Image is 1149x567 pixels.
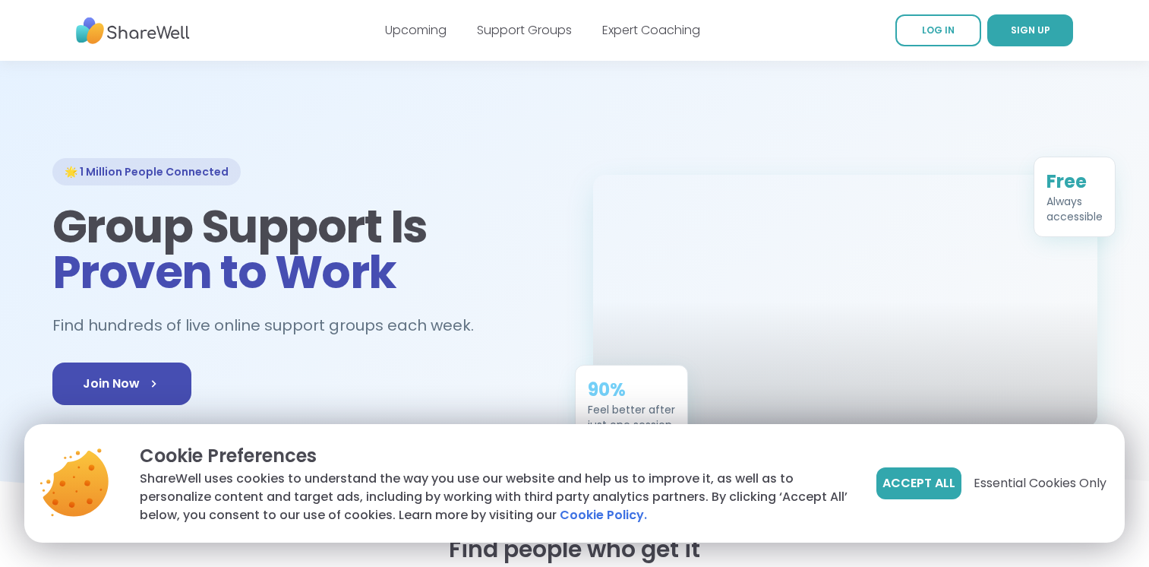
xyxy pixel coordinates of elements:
p: ShareWell uses cookies to understand the way you use our website and help us to improve it, as we... [140,470,852,524]
div: Always accessible [1046,194,1103,224]
a: Expert Coaching [602,21,700,39]
div: 90% [588,378,675,402]
h2: Find hundreds of live online support groups each week. [52,313,490,338]
span: LOG IN [922,24,955,36]
span: SIGN UP [1011,24,1050,36]
div: Feel better after just one session [588,402,675,432]
a: Support Groups [477,21,572,39]
span: Proven to Work [52,240,396,304]
div: 🌟 1 Million People Connected [52,158,241,185]
div: Free [1046,169,1103,194]
button: Accept All [876,467,961,499]
h2: Find people who get it [52,536,1097,563]
a: SIGN UP [987,14,1073,46]
span: Join Now [83,375,161,393]
span: Accept All [882,474,955,493]
a: LOG IN [895,14,981,46]
a: Join Now [52,363,191,405]
p: Cookie Preferences [140,442,852,470]
a: Cookie Policy. [560,506,647,524]
span: Essential Cookies Only [974,474,1106,493]
img: ShareWell Nav Logo [76,10,190,52]
h1: Group Support Is [52,204,557,295]
a: Upcoming [385,21,447,39]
